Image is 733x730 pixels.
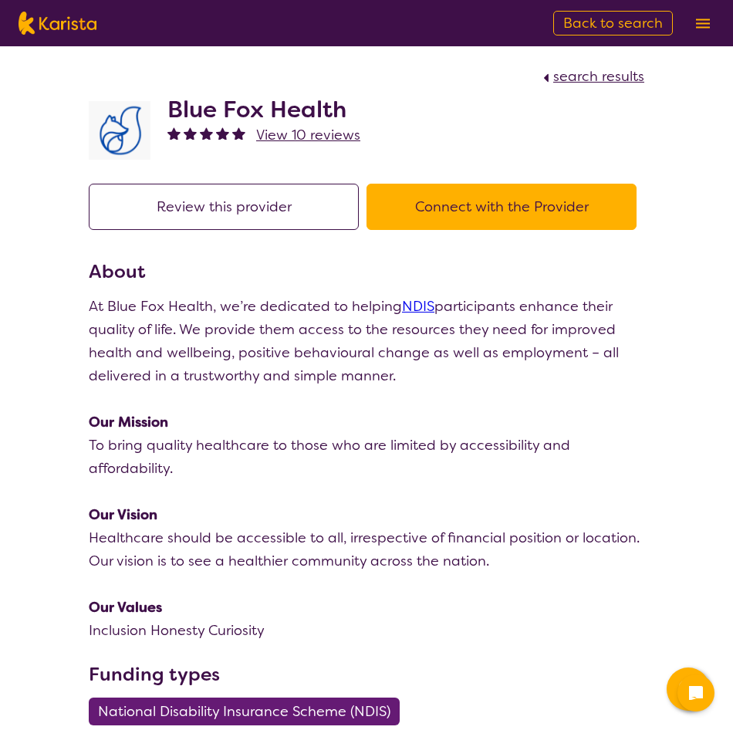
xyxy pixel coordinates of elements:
[256,126,360,144] span: View 10 reviews
[563,14,663,32] span: Back to search
[89,434,644,480] p: To bring quality healthcare to those who are limited by accessibility and affordability.
[167,96,360,123] h2: Blue Fox Health
[89,702,409,721] a: National Disability Insurance Scheme (NDIS)
[366,184,637,230] button: Connect with the Provider
[256,123,360,147] a: View 10 reviews
[89,184,359,230] button: Review this provider
[89,295,644,387] p: At Blue Fox Health, we’re dedicated to helping participants enhance their quality of life. We pro...
[89,101,150,160] img: lyehhyr6avbivpacwqcf.png
[539,67,644,86] a: search results
[89,258,644,286] h3: About
[184,127,197,140] img: fullstar
[402,297,434,316] a: NDIS
[89,198,366,216] a: Review this provider
[553,67,644,86] span: search results
[89,661,644,688] h3: Funding types
[696,19,710,29] img: menu
[98,698,390,725] span: National Disability Insurance Scheme (NDIS)
[366,198,644,216] a: Connect with the Provider
[89,526,644,573] p: Healthcare should be accessible to all, irrespective of financial position or location. Our visio...
[89,598,162,617] strong: Our Values
[553,11,673,35] a: Back to search
[19,12,96,35] img: Karista logo
[89,505,157,524] strong: Our Vision
[200,127,213,140] img: fullstar
[89,413,168,431] strong: Our Mission
[89,619,644,642] p: Inclusion Honesty Curiosity
[216,127,229,140] img: fullstar
[167,127,181,140] img: fullstar
[232,127,245,140] img: fullstar
[667,667,710,711] button: Channel Menu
